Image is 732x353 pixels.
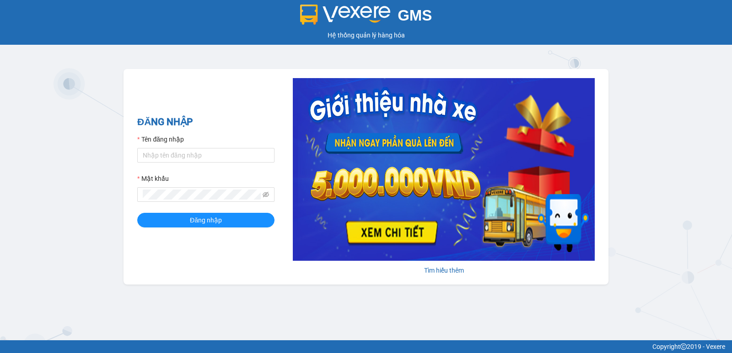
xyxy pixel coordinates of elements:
span: eye-invisible [263,191,269,198]
span: GMS [398,7,432,24]
div: Tìm hiểu thêm [293,265,595,275]
button: Đăng nhập [137,213,274,227]
img: logo 2 [300,5,391,25]
input: Tên đăng nhập [137,148,274,163]
img: banner-0 [293,78,595,261]
span: Đăng nhập [190,215,222,225]
input: Mật khẩu [143,190,261,200]
label: Mật khẩu [137,174,169,184]
span: copyright [680,343,687,350]
a: GMS [300,14,432,21]
div: Copyright 2019 - Vexere [7,342,725,352]
label: Tên đăng nhập [137,134,184,144]
div: Hệ thống quản lý hàng hóa [2,30,730,40]
h2: ĐĂNG NHẬP [137,115,274,130]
